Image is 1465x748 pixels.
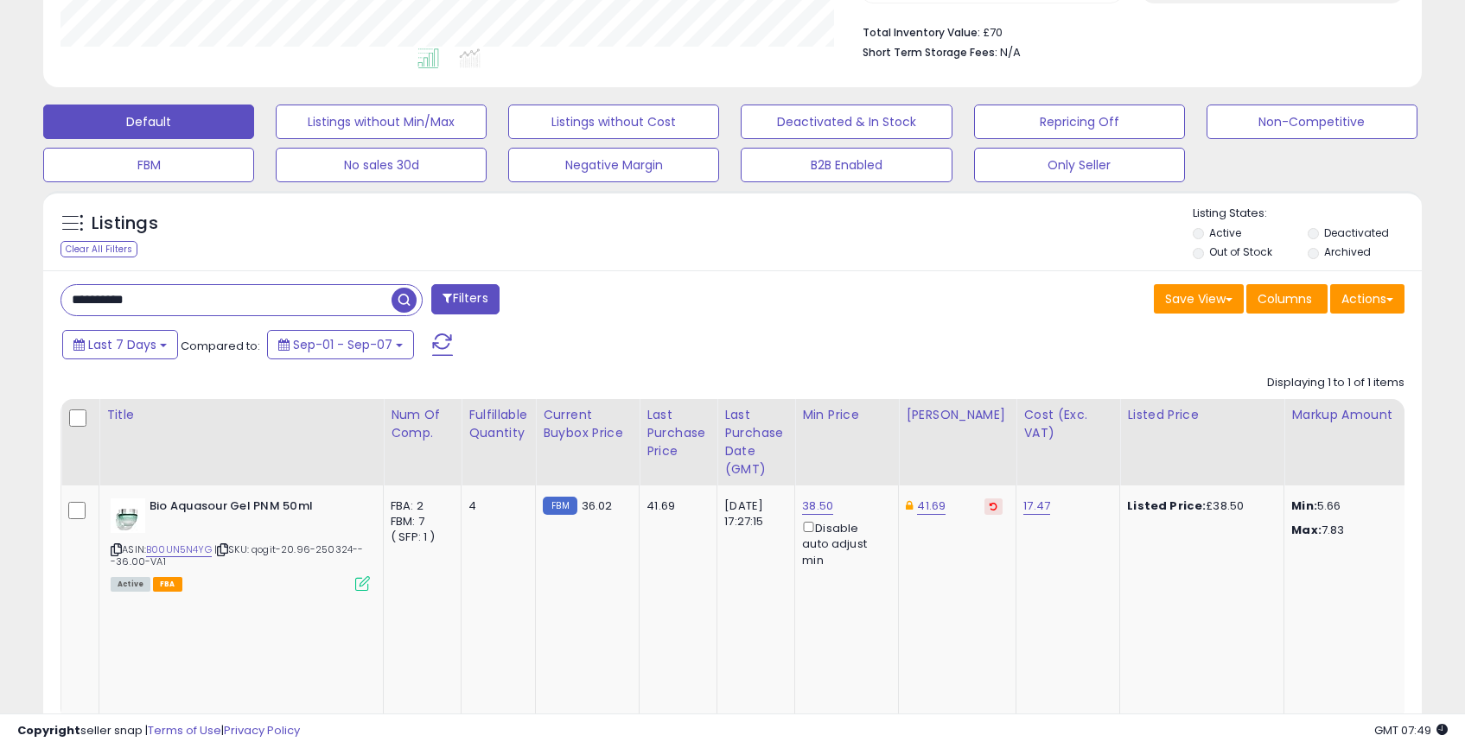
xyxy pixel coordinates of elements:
small: FBM [543,497,576,515]
span: Last 7 Days [88,336,156,353]
button: Sep-01 - Sep-07 [267,330,414,359]
div: Disable auto adjust min [802,518,885,568]
p: 5.66 [1291,498,1435,514]
button: FBM [43,148,254,182]
div: 4 [468,498,522,514]
div: [PERSON_NAME] [906,406,1009,424]
span: Sep-01 - Sep-07 [293,336,392,353]
a: 38.50 [802,498,833,515]
label: Archived [1324,244,1371,259]
div: seller snap | | [17,723,300,739]
span: 2025-09-15 07:49 GMT [1374,722,1448,738]
strong: Min: [1291,498,1317,514]
b: Total Inventory Value: [863,25,980,40]
button: Actions [1330,284,1404,314]
li: £70 [863,21,1392,41]
div: Min Price [802,406,891,424]
div: 41.69 [647,498,704,514]
p: 7.83 [1291,523,1435,538]
button: Columns [1246,284,1328,314]
button: Save View [1154,284,1244,314]
button: Non-Competitive [1207,105,1417,139]
strong: Copyright [17,722,80,738]
div: FBA: 2 [391,498,448,514]
a: B00UN5N4YG [146,542,212,557]
div: Fulfillable Quantity [468,406,528,442]
div: ( SFP: 1 ) [391,529,448,545]
span: 36.02 [582,498,613,514]
h5: Listings [92,212,158,236]
a: Terms of Use [148,722,221,738]
div: £38.50 [1127,498,1271,514]
a: Privacy Policy [224,722,300,738]
button: Last 7 Days [62,330,178,359]
span: Compared to: [181,338,260,354]
button: No sales 30d [276,148,487,182]
button: Listings without Cost [508,105,719,139]
div: Title [106,406,376,424]
button: Filters [431,284,499,314]
a: 17.47 [1023,498,1050,515]
div: Num of Comp. [391,406,454,442]
button: Only Seller [974,148,1185,182]
a: 41.69 [917,498,946,515]
div: Markup Amount [1291,406,1441,424]
button: B2B Enabled [741,148,952,182]
button: Negative Margin [508,148,719,182]
div: Current Buybox Price [543,406,632,442]
strong: Max: [1291,522,1322,538]
div: [DATE] 17:27:15 [724,498,781,529]
img: 31FUCY5OTCL._SL40_.jpg [111,498,145,533]
button: Deactivated & In Stock [741,105,952,139]
button: Repricing Off [974,105,1185,139]
b: Short Term Storage Fees: [863,45,997,60]
div: Displaying 1 to 1 of 1 items [1267,375,1404,391]
button: Default [43,105,254,139]
span: FBA [153,577,182,592]
div: ASIN: [111,498,370,589]
div: Last Purchase Price [647,406,710,460]
div: Listed Price [1127,406,1277,424]
span: Columns [1258,290,1312,307]
label: Active [1209,225,1241,240]
span: All listings currently available for purchase on Amazon [111,577,150,592]
div: Last Purchase Date (GMT) [724,406,787,479]
div: Cost (Exc. VAT) [1023,406,1112,442]
div: Clear All Filters [61,241,137,257]
b: Bio Aquasour Gel PNM 50ml [150,498,360,519]
span: N/A [1000,44,1021,60]
label: Deactivated [1324,225,1389,240]
div: FBM: 7 [391,514,448,529]
span: | SKU: qogit-20.96-250324---36.00-VA1 [111,542,364,568]
b: Listed Price: [1127,498,1206,514]
p: Listing States: [1193,206,1422,222]
label: Out of Stock [1209,244,1272,259]
button: Listings without Min/Max [276,105,487,139]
